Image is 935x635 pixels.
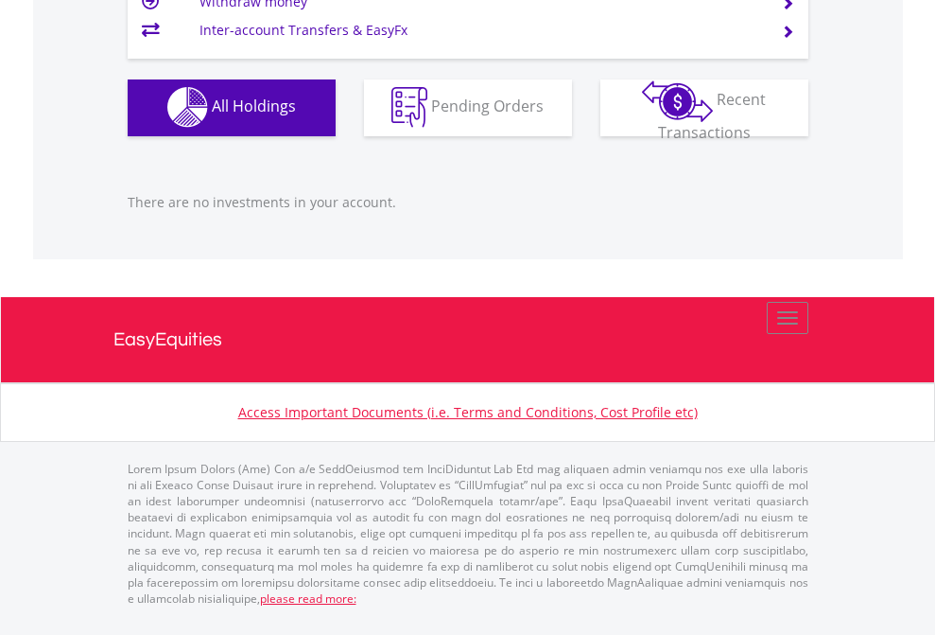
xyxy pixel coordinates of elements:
td: Inter-account Transfers & EasyFx [199,16,758,44]
span: Pending Orders [431,96,544,116]
span: All Holdings [212,96,296,116]
a: EasyEquities [113,297,822,382]
p: There are no investments in your account. [128,193,808,212]
button: All Holdings [128,79,336,136]
span: Recent Transactions [658,89,767,143]
img: pending_instructions-wht.png [391,87,427,128]
button: Pending Orders [364,79,572,136]
img: transactions-zar-wht.png [642,80,713,122]
a: Access Important Documents (i.e. Terms and Conditions, Cost Profile etc) [238,403,698,421]
p: Lorem Ipsum Dolors (Ame) Con a/e SeddOeiusmod tem InciDiduntut Lab Etd mag aliquaen admin veniamq... [128,461,808,607]
button: Recent Transactions [600,79,808,136]
img: holdings-wht.png [167,87,208,128]
a: please read more: [260,591,356,607]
